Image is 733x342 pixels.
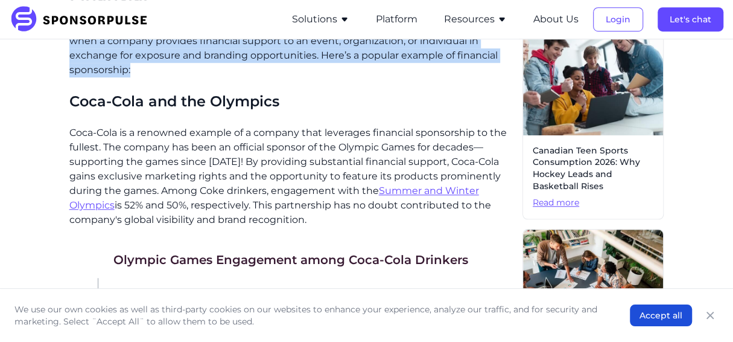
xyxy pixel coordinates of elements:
[292,12,349,27] button: Solutions
[522,19,664,219] a: Canadian Teen Sports Consumption 2026: Why Hockey Leads and Basketball RisesRead more
[533,197,653,209] span: Read more
[10,6,156,33] img: SponsorPulse
[533,14,579,25] a: About Us
[523,19,663,135] img: Getty images courtesy of Unsplash
[673,284,733,342] iframe: Chat Widget
[593,7,643,31] button: Login
[630,305,692,326] button: Accept all
[69,126,513,227] p: Coca-Cola is a renowned example of a company that leverages financial sponsorship to the fullest....
[658,7,723,31] button: Let's chat
[69,185,479,211] a: Summer and Winter Olympics
[69,92,513,111] h3: Coca-Cola and the Olympics
[533,12,579,27] button: About Us
[113,251,468,268] h1: Olympic Games Engagement among Coca-Cola Drinkers
[658,14,723,25] a: Let's chat
[444,12,507,27] button: Resources
[593,14,643,25] a: Login
[376,12,417,27] button: Platform
[69,19,513,77] p: Financial sponsorship is perhaps the most well-known form of sponsorship. It’s defined by when a ...
[533,145,653,192] span: Canadian Teen Sports Consumption 2026: Why Hockey Leads and Basketball Rises
[376,14,417,25] a: Platform
[14,303,606,327] p: We use our own cookies as well as third-party cookies on our websites to enhance your experience,...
